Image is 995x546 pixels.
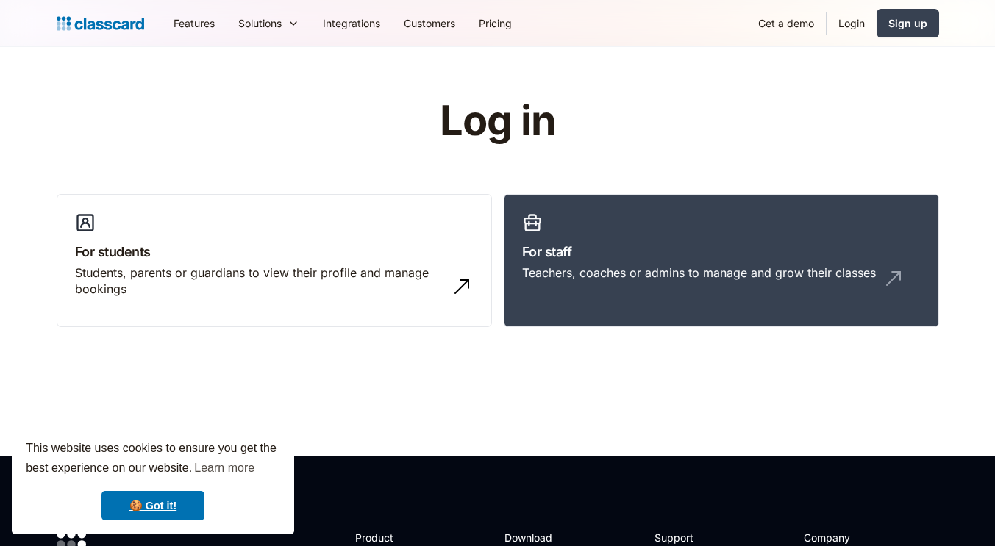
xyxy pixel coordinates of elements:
div: Students, parents or guardians to view their profile and manage bookings [75,265,444,298]
div: Teachers, coaches or admins to manage and grow their classes [522,265,876,281]
span: This website uses cookies to ensure you get the best experience on our website. [26,439,280,479]
a: Customers [392,7,467,40]
h2: Company [804,530,902,545]
div: Solutions [227,7,311,40]
a: dismiss cookie message [101,491,204,520]
a: Sign up [877,9,939,37]
a: Login [827,7,877,40]
a: Features [162,7,227,40]
h3: For staff [522,242,921,262]
a: Integrations [311,7,392,40]
a: home [57,13,144,34]
h3: For students [75,242,474,262]
a: For studentsStudents, parents or guardians to view their profile and manage bookings [57,194,492,328]
a: Get a demo [746,7,826,40]
div: Solutions [238,15,282,31]
a: Pricing [467,7,524,40]
h2: Product [355,530,434,545]
h1: Log in [264,98,731,144]
h2: Download [504,530,565,545]
a: For staffTeachers, coaches or admins to manage and grow their classes [504,194,939,328]
div: Sign up [888,15,927,31]
a: learn more about cookies [192,457,257,479]
div: cookieconsent [12,425,294,534]
h2: Support [655,530,714,545]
